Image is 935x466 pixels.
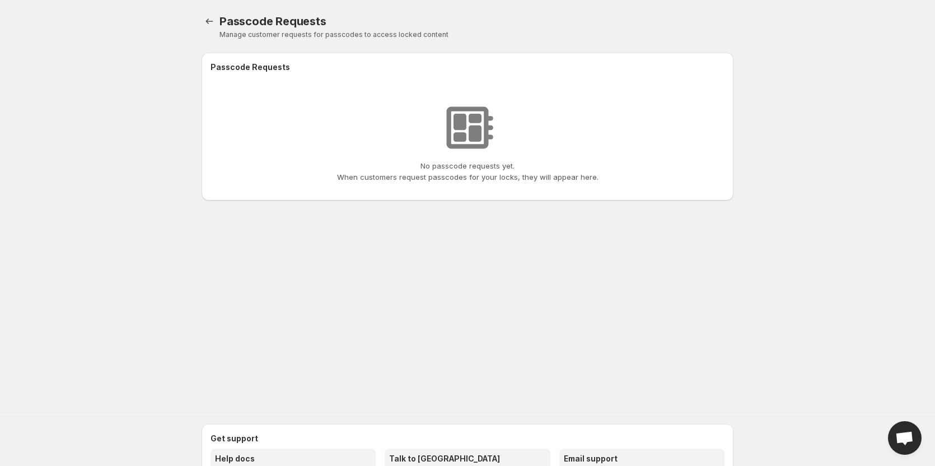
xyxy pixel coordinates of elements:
h3: Help docs [215,453,371,464]
div: Open chat [888,421,922,455]
h3: Email support [564,453,720,464]
h3: Talk to [GEOGRAPHIC_DATA] [389,453,545,464]
span: Passcode Requests [219,15,326,28]
h2: Get support [211,433,724,444]
h2: Passcode Requests [211,62,290,73]
img: No requests found [440,100,495,156]
p: Manage customer requests for passcodes to access locked content [219,30,733,39]
p: No passcode requests yet. When customers request passcodes for your locks, they will appear here. [337,160,599,183]
a: Locks [202,13,217,29]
